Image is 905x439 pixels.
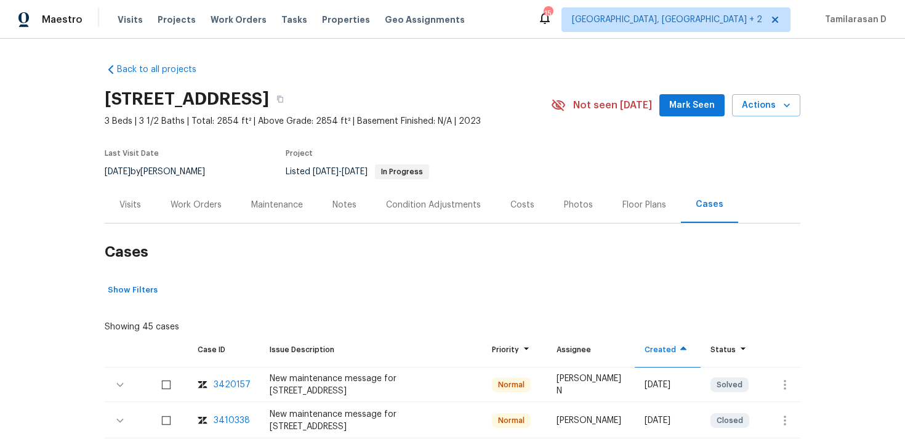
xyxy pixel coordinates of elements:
[732,94,800,117] button: Actions
[105,281,161,300] button: Show Filters
[42,14,82,26] span: Maestro
[332,199,356,211] div: Notes
[270,344,472,356] div: Issue Description
[573,99,652,111] span: Not seen [DATE]
[105,63,223,76] a: Back to all projects
[105,115,551,127] span: 3 Beds | 3 1/2 Baths | Total: 2854 ft² | Above Grade: 2854 ft² | Basement Finished: N/A | 2023
[171,199,222,211] div: Work Orders
[493,379,529,391] span: Normal
[286,150,313,157] span: Project
[269,88,291,110] button: Copy Address
[376,168,428,175] span: In Progress
[659,94,725,117] button: Mark Seen
[286,167,429,176] span: Listed
[564,199,593,211] div: Photos
[105,316,179,333] div: Showing 45 cases
[214,379,251,391] div: 3420157
[270,408,472,433] div: New maintenance message for [STREET_ADDRESS]
[211,14,267,26] span: Work Orders
[645,414,691,427] div: [DATE]
[544,7,552,20] div: 15
[742,98,790,113] span: Actions
[105,93,269,105] h2: [STREET_ADDRESS]
[710,344,750,356] div: Status
[712,414,748,427] span: Closed
[198,414,250,427] a: zendesk-icon3410338
[492,344,537,356] div: Priority
[557,344,625,356] div: Assignee
[696,198,723,211] div: Cases
[118,14,143,26] span: Visits
[198,344,250,356] div: Case ID
[820,14,887,26] span: Tamilarasan D
[105,164,220,179] div: by [PERSON_NAME]
[108,283,158,297] span: Show Filters
[214,414,250,427] div: 3410338
[557,414,625,427] div: [PERSON_NAME]
[322,14,370,26] span: Properties
[119,199,141,211] div: Visits
[572,14,762,26] span: [GEOGRAPHIC_DATA], [GEOGRAPHIC_DATA] + 2
[198,379,207,391] img: zendesk-icon
[158,14,196,26] span: Projects
[313,167,339,176] span: [DATE]
[251,199,303,211] div: Maintenance
[493,414,529,427] span: Normal
[385,14,465,26] span: Geo Assignments
[557,373,625,397] div: [PERSON_NAME] N
[105,167,131,176] span: [DATE]
[105,150,159,157] span: Last Visit Date
[645,379,691,391] div: [DATE]
[270,373,472,397] div: New maintenance message for [STREET_ADDRESS]
[198,414,207,427] img: zendesk-icon
[622,199,666,211] div: Floor Plans
[198,379,250,391] a: zendesk-icon3420157
[281,15,307,24] span: Tasks
[510,199,534,211] div: Costs
[386,199,481,211] div: Condition Adjustments
[669,98,715,113] span: Mark Seen
[313,167,368,176] span: -
[105,224,800,281] h2: Cases
[342,167,368,176] span: [DATE]
[645,344,691,356] div: Created
[712,379,747,391] span: Solved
